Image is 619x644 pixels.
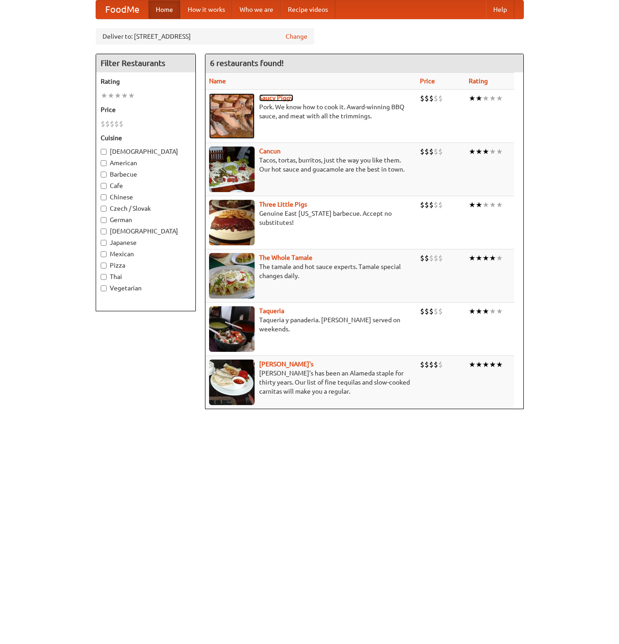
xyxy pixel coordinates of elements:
[209,156,413,174] p: Tacos, tortas, burritos, just the way you like them. Our hot sauce and guacamole are the best in ...
[489,147,496,157] li: ★
[209,262,413,280] p: The tamale and hot sauce experts. Tamale special changes daily.
[101,183,107,189] input: Cafe
[259,201,307,208] a: Three Little Pigs
[482,93,489,103] li: ★
[438,360,443,370] li: $
[425,253,429,263] li: $
[476,93,482,103] li: ★
[101,274,107,280] input: Thai
[101,204,191,213] label: Czech / Slovak
[105,119,110,129] li: $
[209,102,413,121] p: Pork. We know how to cook it. Award-winning BBQ sauce, and meat with all the trimmings.
[209,200,255,245] img: littlepigs.jpg
[438,253,443,263] li: $
[101,217,107,223] input: German
[101,238,191,247] label: Japanese
[434,253,438,263] li: $
[101,228,107,234] input: [DEMOGRAPHIC_DATA]
[101,251,107,257] input: Mexican
[469,200,476,210] li: ★
[489,253,496,263] li: ★
[420,147,425,157] li: $
[210,59,284,67] ng-pluralize: 6 restaurants found!
[209,93,255,139] img: saucy.jpg
[281,0,335,19] a: Recipe videos
[259,307,284,314] b: Taqueria
[110,119,114,129] li: $
[101,105,191,114] h5: Price
[101,158,191,167] label: American
[96,54,195,72] h4: Filter Restaurants
[476,147,482,157] li: ★
[425,93,429,103] li: $
[259,360,313,368] a: [PERSON_NAME]'s
[101,172,107,177] input: Barbecue
[180,0,232,19] a: How it works
[482,200,489,210] li: ★
[101,119,105,129] li: $
[114,119,119,129] li: $
[209,77,226,85] a: Name
[429,306,434,316] li: $
[438,200,443,210] li: $
[469,306,476,316] li: ★
[496,306,503,316] li: ★
[489,360,496,370] li: ★
[96,28,314,45] div: Deliver to: [STREET_ADDRESS]
[489,93,496,103] li: ★
[476,200,482,210] li: ★
[489,200,496,210] li: ★
[96,0,148,19] a: FoodMe
[101,133,191,142] h5: Cuisine
[429,93,434,103] li: $
[119,119,123,129] li: $
[101,215,191,224] label: German
[434,360,438,370] li: $
[114,91,121,101] li: ★
[209,147,255,192] img: cancun.jpg
[425,147,429,157] li: $
[121,91,128,101] li: ★
[101,249,191,259] label: Mexican
[101,261,191,270] label: Pizza
[101,170,191,179] label: Barbecue
[469,147,476,157] li: ★
[209,209,413,227] p: Genuine East [US_STATE] barbecue. Accept no substitutes!
[101,147,191,156] label: [DEMOGRAPHIC_DATA]
[420,253,425,263] li: $
[101,193,191,202] label: Chinese
[101,91,107,101] li: ★
[148,0,180,19] a: Home
[232,0,281,19] a: Who we are
[420,77,435,85] a: Price
[425,360,429,370] li: $
[209,253,255,299] img: wholetamale.jpg
[496,93,503,103] li: ★
[209,369,413,396] p: [PERSON_NAME]'s has been an Alameda staple for thirty years. Our list of fine tequilas and slow-c...
[482,253,489,263] li: ★
[469,253,476,263] li: ★
[101,284,191,293] label: Vegetarian
[101,149,107,155] input: [DEMOGRAPHIC_DATA]
[286,32,307,41] a: Change
[420,93,425,103] li: $
[107,91,114,101] li: ★
[259,147,281,155] a: Cancun
[420,360,425,370] li: $
[429,200,434,210] li: $
[469,93,476,103] li: ★
[209,315,413,334] p: Taqueria y panaderia. [PERSON_NAME] served on weekends.
[482,360,489,370] li: ★
[434,147,438,157] li: $
[496,147,503,157] li: ★
[434,200,438,210] li: $
[482,306,489,316] li: ★
[469,360,476,370] li: ★
[259,94,293,101] b: Saucy Piggy
[101,160,107,166] input: American
[101,181,191,190] label: Cafe
[496,360,503,370] li: ★
[434,306,438,316] li: $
